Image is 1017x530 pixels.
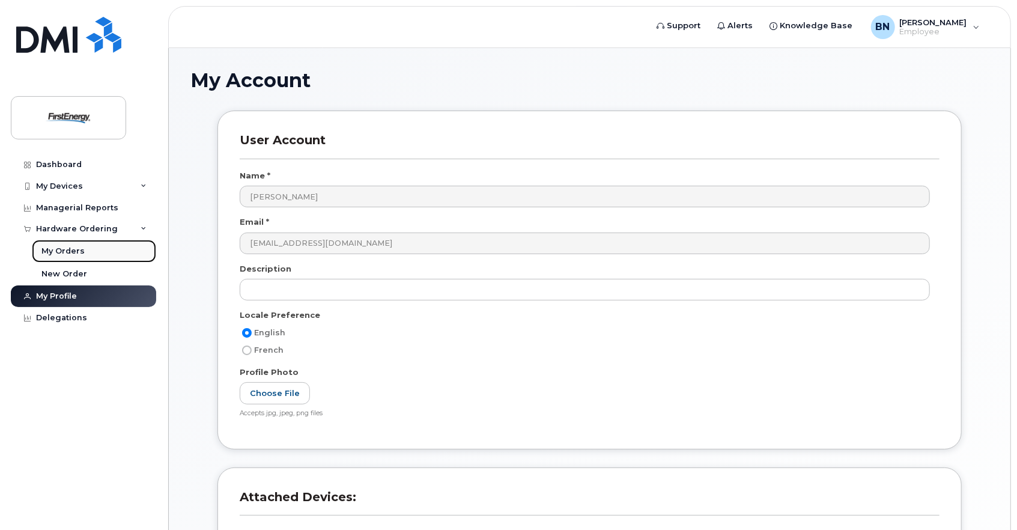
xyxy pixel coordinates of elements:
div: Accepts jpg, jpeg, png files [240,409,930,418]
label: Name * [240,170,270,181]
label: Profile Photo [240,367,299,378]
input: English [242,328,252,338]
label: Locale Preference [240,309,320,321]
span: English [254,328,285,337]
label: Choose File [240,382,310,404]
h3: Attached Devices: [240,490,940,516]
label: Description [240,263,291,275]
iframe: Messenger Launcher [965,478,1008,521]
input: French [242,346,252,355]
h3: User Account [240,133,940,159]
label: Email * [240,216,269,228]
span: French [254,346,284,355]
h1: My Account [190,70,989,91]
